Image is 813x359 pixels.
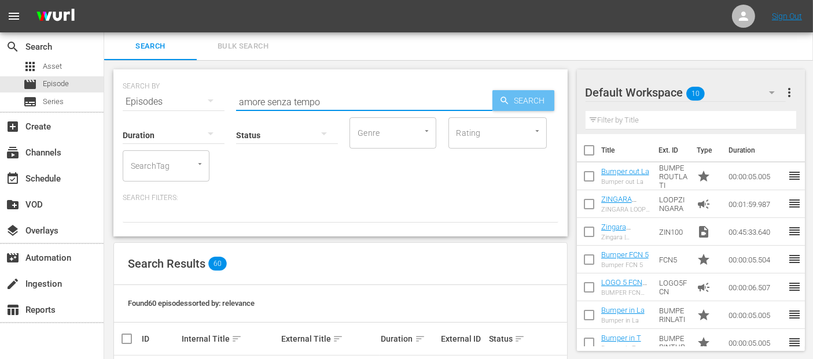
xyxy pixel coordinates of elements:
span: sort [231,334,242,344]
span: Promo [697,336,711,350]
span: Automation [6,251,20,265]
td: 00:00:06.507 [724,273,788,301]
a: Bumper FCN 5 [601,250,649,259]
span: Ad [697,197,711,211]
div: BUMPER FCN NEW 5'' [601,289,650,297]
span: 10 [686,82,705,106]
span: reorder [788,252,801,266]
a: LOGO 5 FCN NEW [601,278,647,295]
div: External ID [441,334,485,343]
button: Search [492,90,554,111]
a: Bumper in T [601,334,641,342]
button: more_vert [782,79,796,106]
span: Asset [23,60,37,73]
span: Ingestion [6,277,20,291]
span: menu [7,9,21,23]
td: 00:00:05.005 [724,301,788,329]
span: Promo [697,308,711,322]
div: ZINGARA LOOP NEW [601,206,650,213]
th: Title [601,134,652,166]
span: Search Results [128,257,205,271]
span: Ad [697,280,711,294]
div: External Title [281,332,377,346]
td: BUMPERINTUR [654,329,693,357]
a: Bumper in La [601,306,645,314]
span: reorder [788,197,801,210]
span: Search [6,40,20,54]
td: 00:01:59.987 [724,190,788,218]
td: BUMPEROUTLATI [654,162,693,190]
a: Sign Out [772,12,802,21]
span: Video [697,225,711,239]
td: 00:00:05.504 [724,246,788,273]
div: Default Workspace [586,76,786,109]
div: Internal Title [182,332,278,346]
span: Bulk Search [204,40,282,53]
span: Create [6,120,20,134]
td: FCN5 [654,246,693,273]
span: Overlays [6,224,20,238]
span: VOD [6,198,20,212]
span: reorder [788,169,801,183]
span: reorder [788,224,801,238]
span: Series [43,96,64,108]
td: ZIN100 [654,218,693,246]
th: Duration [722,134,791,166]
span: sort [415,334,425,344]
button: Open [421,125,432,136]
p: Search Filters: [123,193,558,203]
span: Episode [23,77,37,91]
a: Zingara Stag.01 ep.100 [601,223,650,240]
td: BUMPERINLATI [654,301,693,329]
th: Ext. ID [652,134,690,166]
a: ZINGARA LOOP [601,195,637,212]
button: Open [194,158,205,169]
span: Series [23,95,37,109]
div: Episodes [123,86,225,118]
div: Bumper in La [601,317,645,324]
td: 00:00:05.005 [724,329,788,357]
div: Bumper FCN 5 [601,261,649,269]
span: Promo [697,253,711,267]
span: more_vert [782,86,796,99]
th: Type [690,134,722,166]
span: reorder [788,335,801,349]
span: Promo [697,169,711,183]
td: 00:00:05.005 [724,162,788,190]
span: Asset [43,61,62,72]
div: ID [142,334,178,343]
span: Found 60 episodes sorted by: relevance [128,299,255,308]
span: Schedule [6,172,20,186]
td: 00:45:33.640 [724,218,788,246]
span: Episode [43,78,69,90]
div: Status [489,332,525,346]
span: reorder [788,280,801,294]
span: sort [333,334,343,344]
a: Bumper out La [601,167,649,176]
img: ans4CAIJ8jUAAAAAAAAAAAAAAAAAAAAAAAAgQb4GAAAAAAAAAAAAAAAAAAAAAAAAJMjXAAAAAAAAAAAAAAAAAAAAAAAAgAT5G... [28,3,83,30]
td: LOGO5FCN [654,273,693,301]
td: LOOPZINGARA [654,190,693,218]
span: Search [111,40,190,53]
div: Zingara | Stagione 1 Episodio 100 [601,234,650,241]
span: Search [510,90,554,111]
span: reorder [788,308,801,321]
div: Bumper in Tu [601,345,641,352]
span: Reports [6,303,20,317]
span: sort [514,334,525,344]
span: 60 [208,257,227,271]
div: Bumper out La [601,178,649,186]
span: Channels [6,146,20,160]
button: Open [532,125,543,136]
div: Duration [381,332,437,346]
